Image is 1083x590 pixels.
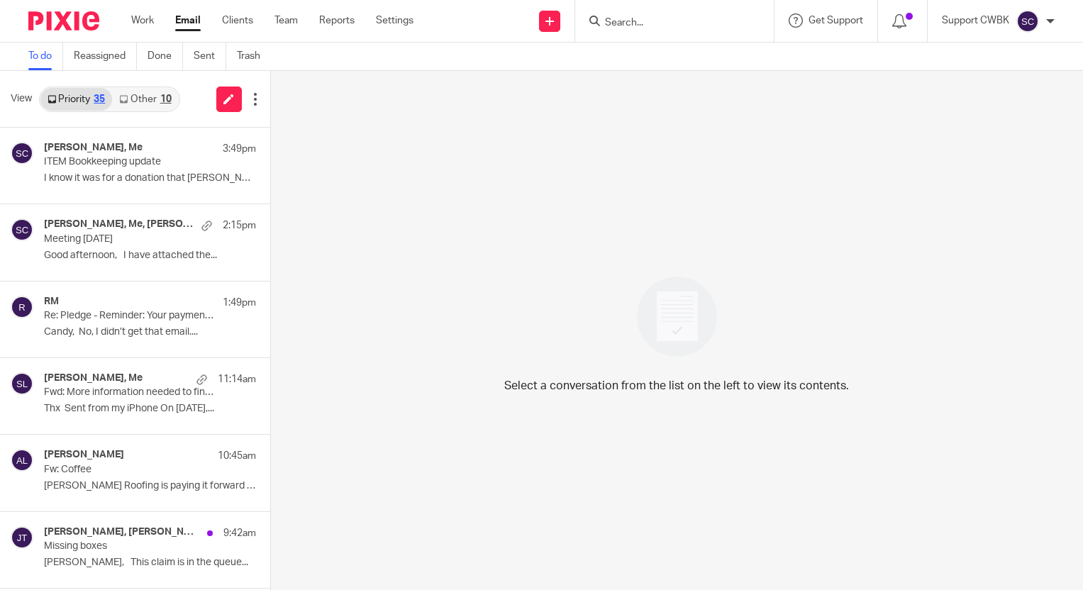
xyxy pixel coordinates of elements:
[942,13,1009,28] p: Support CWBK
[11,526,33,549] img: svg%3E
[376,13,413,28] a: Settings
[44,526,200,538] h4: [PERSON_NAME], [PERSON_NAME]
[628,267,726,366] img: image
[11,91,32,106] span: View
[44,296,59,308] h4: RM
[44,449,124,461] h4: [PERSON_NAME]
[44,386,213,399] p: Fwd: More information needed to finish your QuickBooks application
[223,296,256,310] p: 1:49pm
[131,13,154,28] a: Work
[44,372,143,384] h4: [PERSON_NAME], Me
[44,172,256,184] p: I know it was for a donation that [PERSON_NAME]...
[44,557,256,569] p: [PERSON_NAME], This claim is in the queue...
[28,43,63,70] a: To do
[319,13,355,28] a: Reports
[218,449,256,463] p: 10:45am
[218,372,256,386] p: 11:14am
[223,142,256,156] p: 3:49pm
[175,13,201,28] a: Email
[11,372,33,395] img: svg%3E
[40,88,112,111] a: Priority35
[44,156,213,168] p: ITEM Bookkeeping update
[44,218,194,230] h4: [PERSON_NAME], Me, [PERSON_NAME]
[44,480,256,492] p: [PERSON_NAME] Roofing is paying it forward by buying...
[74,43,137,70] a: Reassigned
[11,142,33,165] img: svg%3E
[44,326,256,338] p: Candy, No, I didn’t get that email....
[194,43,226,70] a: Sent
[44,540,213,552] p: Missing boxes
[44,250,256,262] p: Good afternoon, I have attached the...
[44,403,256,415] p: Thx Sent from my iPhone On [DATE],...
[222,13,253,28] a: Clients
[274,13,298,28] a: Team
[44,310,213,322] p: Re: Pledge - Reminder: Your payment to REAL MOMENTUM Ministries INC is due
[160,94,172,104] div: 10
[11,296,33,318] img: svg%3E
[504,377,849,394] p: Select a conversation from the list on the left to view its contents.
[94,94,105,104] div: 35
[11,449,33,472] img: svg%3E
[44,233,213,245] p: Meeting [DATE]
[1016,10,1039,33] img: svg%3E
[112,88,178,111] a: Other10
[148,43,183,70] a: Done
[809,16,863,26] span: Get Support
[223,526,256,540] p: 9:42am
[604,17,731,30] input: Search
[11,218,33,241] img: svg%3E
[28,11,99,30] img: Pixie
[223,218,256,233] p: 2:15pm
[237,43,271,70] a: Trash
[44,142,143,154] h4: [PERSON_NAME], Me
[44,464,213,476] p: Fw: Coffee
